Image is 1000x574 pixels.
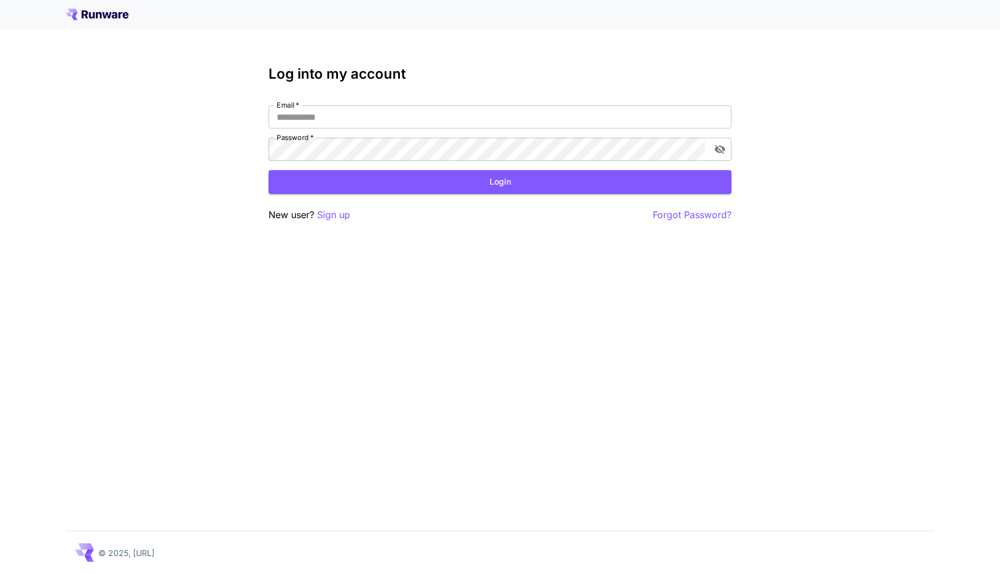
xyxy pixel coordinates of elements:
[277,100,299,110] label: Email
[269,170,731,194] button: Login
[709,139,730,160] button: toggle password visibility
[269,66,731,82] h3: Log into my account
[98,547,155,559] p: © 2025, [URL]
[653,208,731,222] button: Forgot Password?
[269,208,350,222] p: New user?
[317,208,350,222] button: Sign up
[277,133,314,142] label: Password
